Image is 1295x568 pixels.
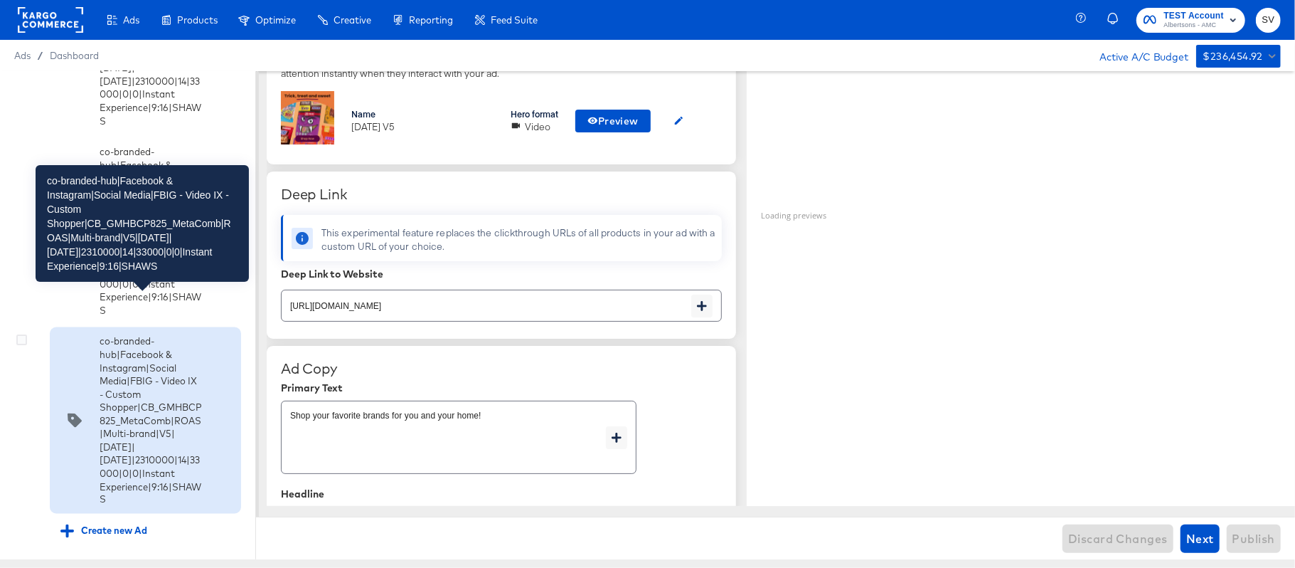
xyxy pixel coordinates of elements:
[587,112,639,130] span: Preview
[1262,12,1275,28] span: SV
[1181,525,1220,553] button: Next
[351,120,494,134] div: [DATE] V5
[575,110,651,132] button: Preview
[1186,529,1214,549] span: Next
[1136,8,1245,33] button: TEST AccountAlbertsons - AMC
[334,14,371,26] span: Creative
[281,268,722,280] div: Deep Link to Website
[761,210,826,221] h6: Loading previews
[351,108,494,120] div: Name
[281,382,722,394] div: Primary Text
[281,91,334,144] img: oct25 V5
[281,360,722,377] div: Ad Copy
[1196,45,1281,68] button: $236,454.92
[60,525,147,538] div: Create new Ad
[491,14,538,26] span: Feed Suite
[1163,20,1224,31] span: Albertsons - AMC
[123,14,139,26] span: Ads
[1085,45,1189,66] div: Active A/C Budget
[290,412,606,463] textarea: Shop your favorite brands for you and your home!
[255,14,296,26] span: Optimize
[1256,8,1281,33] button: SV
[177,14,218,26] span: Products
[1203,48,1263,65] div: $236,454.92
[31,50,50,61] span: /
[281,186,722,203] div: Deep Link
[14,327,241,513] div: co-branded-hub|Facebook & Instagram|Social Media|FBIG - Video IX - Custom Shopper|CB_GMHBCP825_Me...
[282,285,691,315] input: https://www.example.com/page
[321,226,716,253] div: This experimental feature replaces the clickthrough URLs of all products in your ad with a custom...
[100,145,202,317] div: co-branded-hub|Facebook & Instagram|Social Media|FBIG - Video IX - Custom Shopper|CB_GMHBCP825_Me...
[50,517,241,545] div: Create new Ad
[281,488,722,500] div: Headline
[14,50,31,61] span: Ads
[525,120,550,134] div: Video
[511,108,558,120] div: Hero format
[50,50,99,61] a: Dashboard
[409,14,453,26] span: Reporting
[14,138,241,324] div: co-branded-hub|Facebook & Instagram|Social Media|FBIG - Video IX - Custom Shopper|CB_GMHBCP825_Me...
[100,335,202,506] div: co-branded-hub|Facebook & Instagram|Social Media|FBIG - Video IX - Custom Shopper|CB_GMHBCP825_Me...
[1163,9,1224,23] span: TEST Account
